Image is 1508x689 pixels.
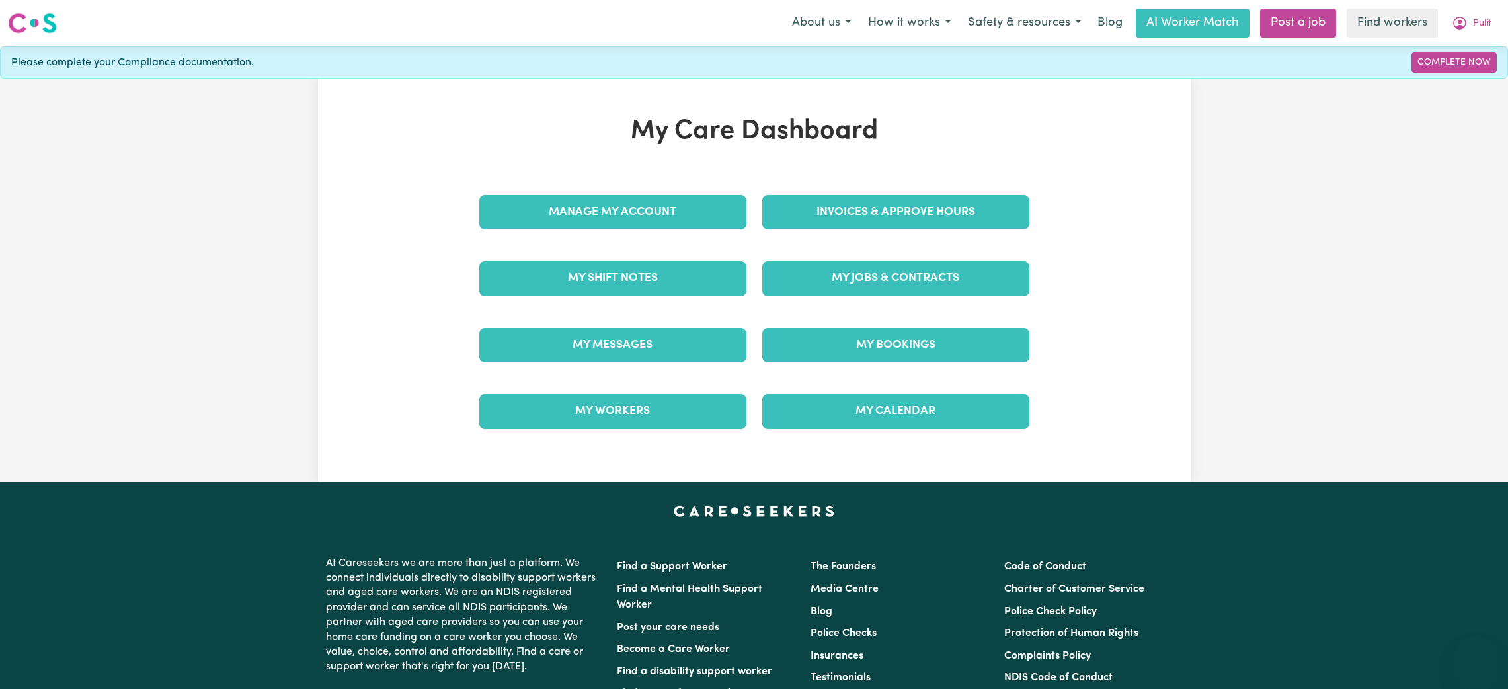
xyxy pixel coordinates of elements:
iframe: Button to launch messaging window, conversation in progress [1455,636,1497,678]
a: AI Worker Match [1136,9,1250,38]
a: Find a Support Worker [617,561,727,572]
a: Become a Care Worker [617,644,730,655]
a: Police Checks [811,628,877,639]
a: Media Centre [811,584,879,594]
a: Insurances [811,651,863,661]
a: Careseekers logo [8,8,57,38]
a: My Workers [479,394,746,428]
a: My Bookings [762,328,1029,362]
a: Post a job [1260,9,1336,38]
a: Careseekers home page [674,506,834,516]
a: Invoices & Approve Hours [762,195,1029,229]
span: Pulit [1473,17,1491,31]
button: About us [783,9,859,37]
a: Find a disability support worker [617,667,772,677]
button: My Account [1443,9,1500,37]
a: My Shift Notes [479,261,746,296]
a: My Calendar [762,394,1029,428]
button: How it works [859,9,959,37]
a: The Founders [811,561,876,572]
a: Code of Conduct [1004,561,1086,572]
h1: My Care Dashboard [471,116,1037,147]
a: Complaints Policy [1004,651,1091,661]
a: My Messages [479,328,746,362]
a: Blog [1090,9,1131,38]
a: Find a Mental Health Support Worker [617,584,762,610]
a: My Jobs & Contracts [762,261,1029,296]
a: Manage My Account [479,195,746,229]
a: Find workers [1347,9,1438,38]
a: Charter of Customer Service [1004,584,1144,594]
a: Complete Now [1411,52,1497,73]
p: At Careseekers we are more than just a platform. We connect individuals directly to disability su... [326,551,601,680]
img: Careseekers logo [8,11,57,35]
a: Police Check Policy [1004,606,1097,617]
button: Safety & resources [959,9,1090,37]
a: Testimonials [811,672,871,683]
span: Please complete your Compliance documentation. [11,55,254,71]
a: NDIS Code of Conduct [1004,672,1113,683]
a: Blog [811,606,832,617]
a: Post your care needs [617,622,719,633]
a: Protection of Human Rights [1004,628,1138,639]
